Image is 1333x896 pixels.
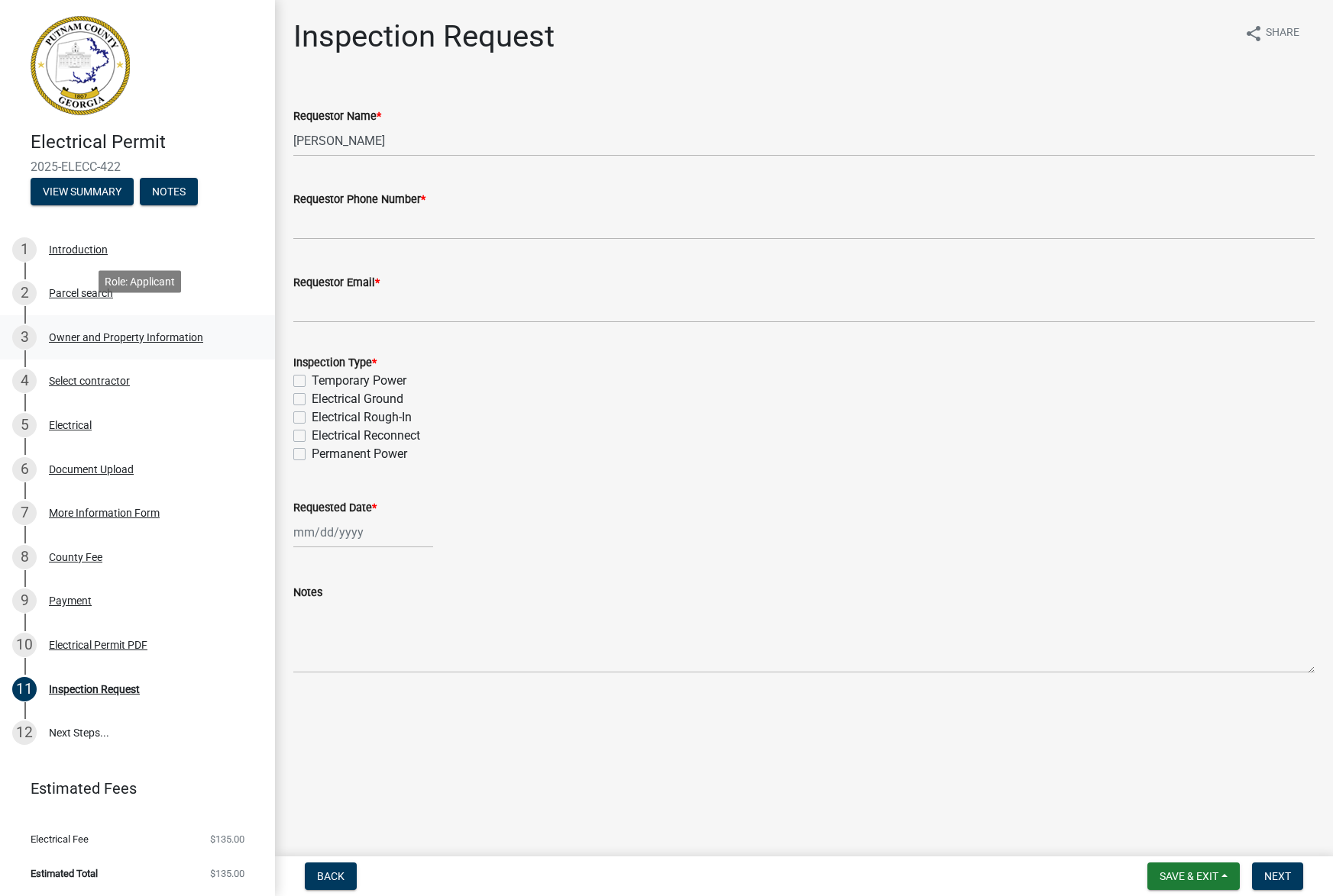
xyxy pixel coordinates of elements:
[49,684,140,695] div: Inspection Request
[293,503,377,514] label: Requested Date
[49,595,92,606] div: Payment
[12,677,37,701] div: 11
[293,517,433,548] input: mm/dd/yyyy
[293,588,322,598] label: Notes
[12,501,37,525] div: 7
[1266,24,1299,43] span: Share
[12,281,37,305] div: 2
[312,427,420,445] label: Electrical Reconnect
[12,457,37,482] div: 6
[12,720,37,745] div: 12
[210,834,244,844] span: $135.00
[99,270,181,292] div: Role: Applicant
[293,18,555,55] h1: Inspection Request
[49,420,92,430] div: Electrical
[31,186,134,198] wm-modal-confirm: Summary
[31,16,130,115] img: Putnam County, Georgia
[31,869,98,878] span: Estimated Total
[293,195,425,205] label: Requestor Phone Number
[49,288,113,298] div: Parcel search
[31,178,134,205] button: View Summary
[49,640,147,650] div: Electrical Permit PDF
[12,325,37,350] div: 3
[12,773,251,804] a: Estimated Fees
[1147,862,1240,890] button: Save & Exit
[49,375,130,386] div: Select contractor
[312,390,403,408] label: Electrical Ground
[293,111,381,122] label: Requestor Name
[12,588,37,613] div: 9
[305,862,357,890] button: Back
[1232,18,1312,48] button: shareShare
[49,332,203,343] div: Owner and Property Information
[12,413,37,437] div: 5
[12,237,37,262] div: 1
[293,278,380,288] label: Requestor Email
[12,633,37,657] div: 10
[293,358,377,369] label: Inspection Type
[140,186,198,198] wm-modal-confirm: Notes
[210,869,244,878] span: $135.00
[31,160,244,174] span: 2025-ELECC-422
[1244,24,1263,43] i: share
[317,870,345,882] span: Back
[49,464,134,475] div: Document Upload
[12,545,37,569] div: 8
[1160,870,1218,882] span: Save & Exit
[31,834,89,844] span: Electrical Fee
[12,369,37,393] div: 4
[312,372,406,390] label: Temporary Power
[1252,862,1303,890] button: Next
[49,244,108,255] div: Introduction
[312,445,407,463] label: Permanent Power
[49,508,160,518] div: More Information Form
[49,552,102,562] div: County Fee
[312,408,412,427] label: Electrical Rough-In
[31,131,263,153] h4: Electrical Permit
[140,178,198,205] button: Notes
[1264,870,1291,882] span: Next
